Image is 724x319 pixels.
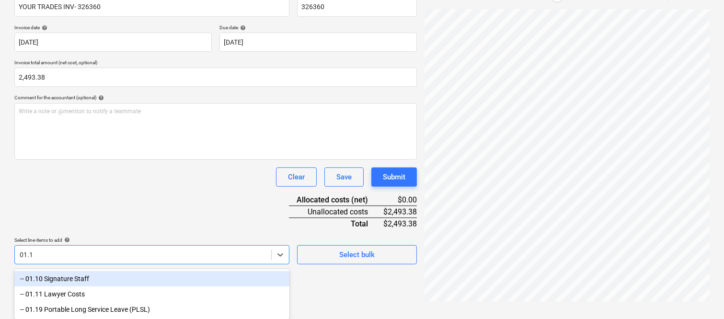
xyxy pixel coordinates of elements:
[14,95,417,101] div: Comment for the accountant (optional)
[14,59,417,68] p: Invoice total amount (net cost, optional)
[289,194,383,206] div: Allocated costs (net)
[371,167,417,187] button: Submit
[339,248,375,261] div: Select bulk
[219,33,417,52] input: Due date not specified
[676,273,724,319] iframe: Chat Widget
[14,68,417,87] input: Invoice total amount (net cost, optional)
[14,286,289,302] div: -- 01.11 Lawyer Costs
[14,33,212,52] input: Invoice date not specified
[14,302,289,317] div: -- 01.19 Portable Long Service Leave (PLSL)
[14,24,212,31] div: Invoice date
[40,25,47,31] span: help
[96,95,104,101] span: help
[297,245,417,264] button: Select bulk
[276,167,317,187] button: Clear
[289,218,383,229] div: Total
[62,237,70,243] span: help
[383,206,417,218] div: $2,493.38
[336,171,352,183] div: Save
[324,167,364,187] button: Save
[238,25,246,31] span: help
[383,171,405,183] div: Submit
[383,194,417,206] div: $0.00
[288,171,305,183] div: Clear
[219,24,417,31] div: Due date
[289,206,383,218] div: Unallocated costs
[14,271,289,286] div: -- 01.10 Signature Staff
[14,237,289,243] div: Select line-items to add
[383,218,417,229] div: $2,493.38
